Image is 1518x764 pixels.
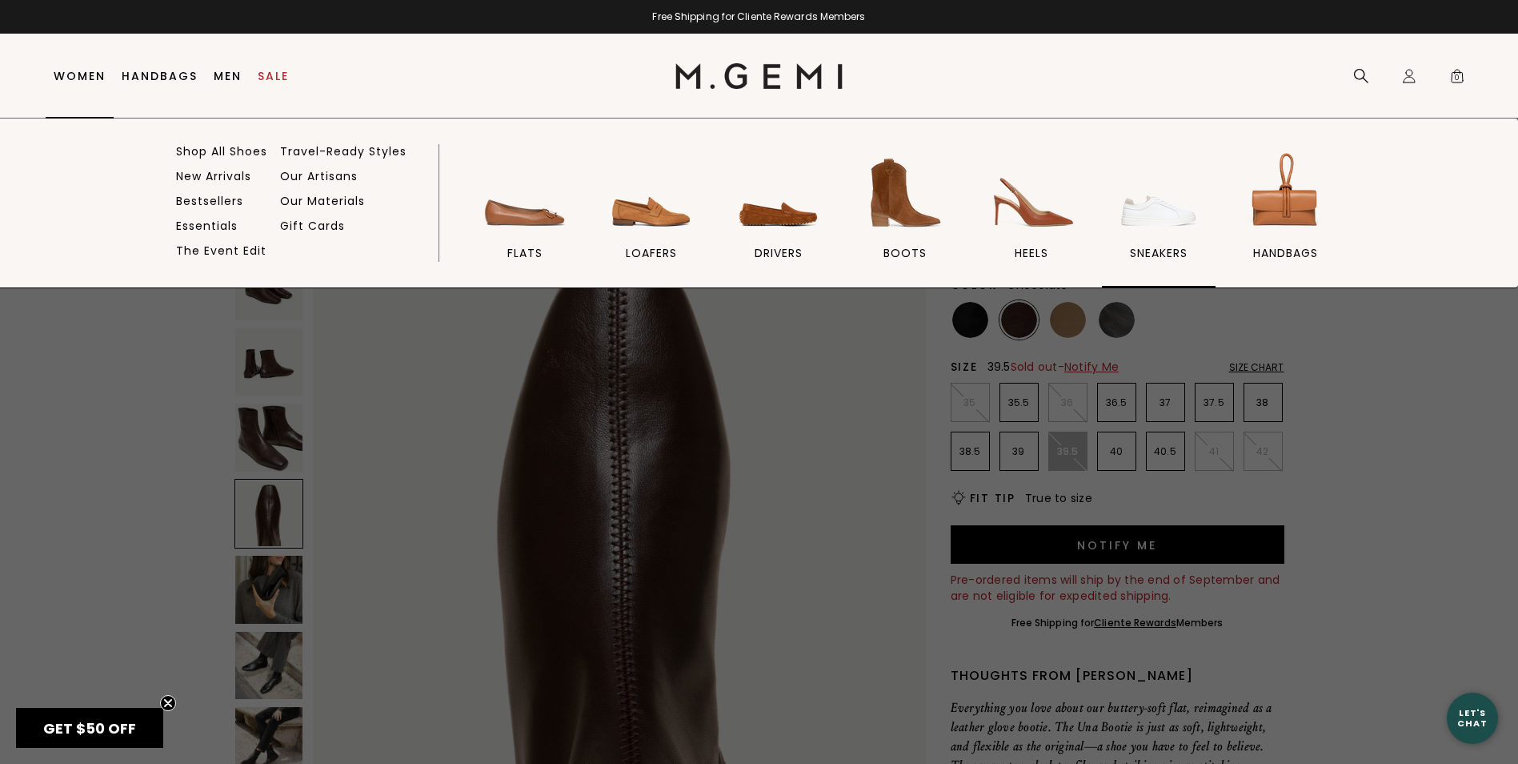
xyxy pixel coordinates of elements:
a: Essentials [176,219,238,233]
a: Gift Cards [280,219,345,233]
span: 0 [1449,71,1465,87]
img: sneakers [1114,148,1204,238]
a: Our Artisans [280,169,358,183]
span: flats [507,246,543,260]
span: handbags [1253,246,1318,260]
a: Handbags [122,70,198,82]
img: M.Gemi [675,63,843,89]
a: BOOTS [848,148,962,288]
div: Let's Chat [1447,708,1498,728]
img: loafers [607,148,696,238]
span: sneakers [1130,246,1188,260]
img: handbags [1240,148,1330,238]
a: Bestsellers [176,194,243,208]
a: sneakers [1102,148,1216,288]
span: drivers [755,246,803,260]
a: handbags [1228,148,1342,288]
span: GET $50 OFF [43,718,136,738]
div: GET $50 OFFClose teaser [16,708,163,748]
a: heels [975,148,1088,288]
a: Our Materials [280,194,365,208]
img: BOOTS [860,148,950,238]
img: drivers [734,148,823,238]
a: Shop All Shoes [176,144,267,159]
a: drivers [721,148,835,288]
a: New Arrivals [176,169,251,183]
a: Men [214,70,242,82]
span: BOOTS [883,246,927,260]
button: Close teaser [160,695,176,711]
a: flats [468,148,582,288]
span: loafers [626,246,677,260]
a: loafers [595,148,708,288]
a: Sale [258,70,289,82]
a: Women [54,70,106,82]
img: heels [987,148,1076,238]
a: Travel-Ready Styles [280,144,407,159]
span: heels [1015,246,1048,260]
img: flats [480,148,570,238]
a: The Event Edit [176,243,266,258]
